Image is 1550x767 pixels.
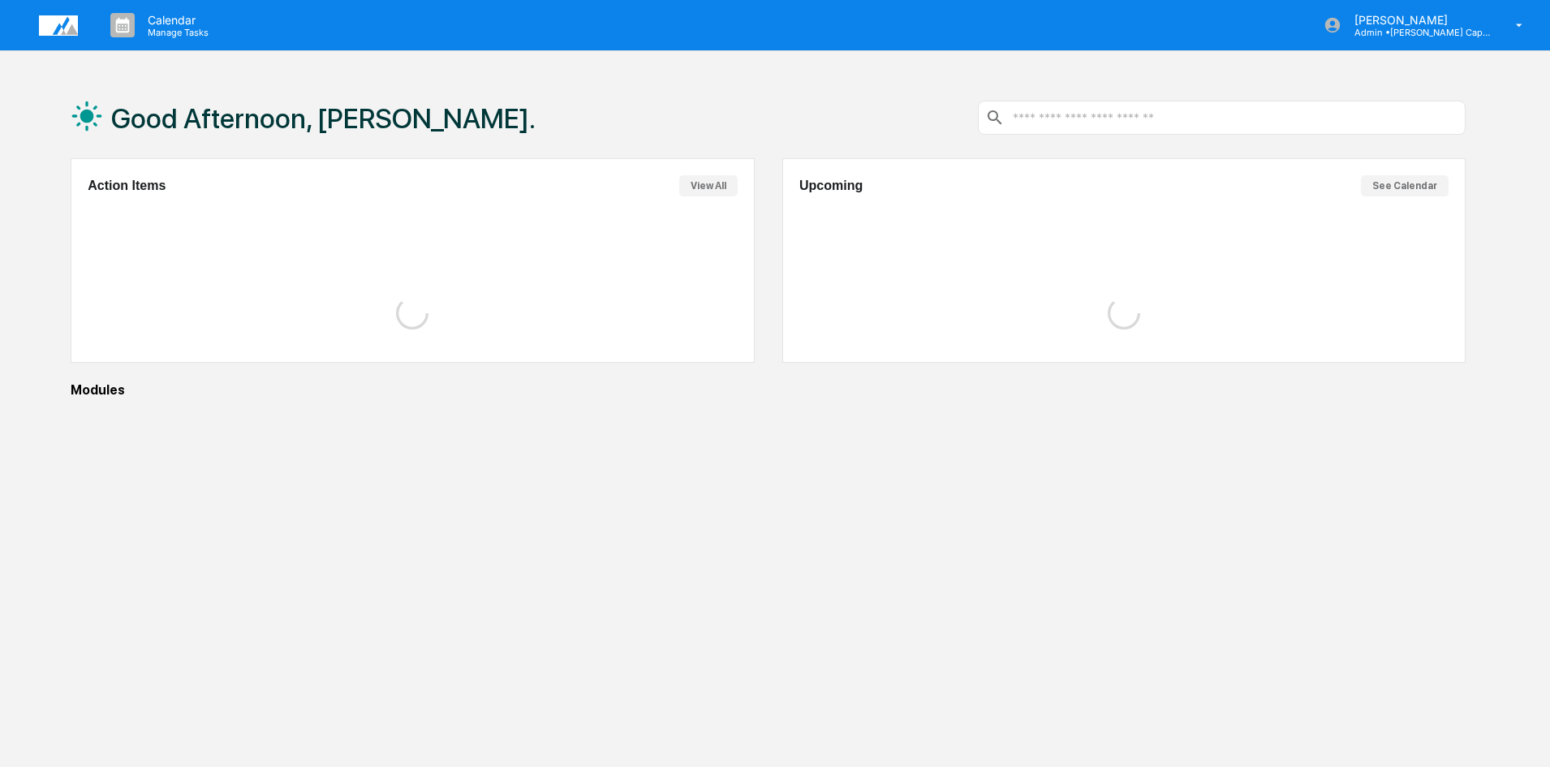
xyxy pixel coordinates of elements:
p: Calendar [135,13,217,27]
h1: Good Afternoon, [PERSON_NAME]. [111,102,536,135]
div: Modules [71,382,1466,398]
p: Manage Tasks [135,27,217,38]
h2: Action Items [88,179,166,193]
img: logo [39,15,78,36]
button: View All [679,175,738,196]
h2: Upcoming [799,179,863,193]
button: See Calendar [1361,175,1449,196]
p: [PERSON_NAME] [1341,13,1492,27]
p: Admin • [PERSON_NAME] Capital Management [1341,27,1492,38]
